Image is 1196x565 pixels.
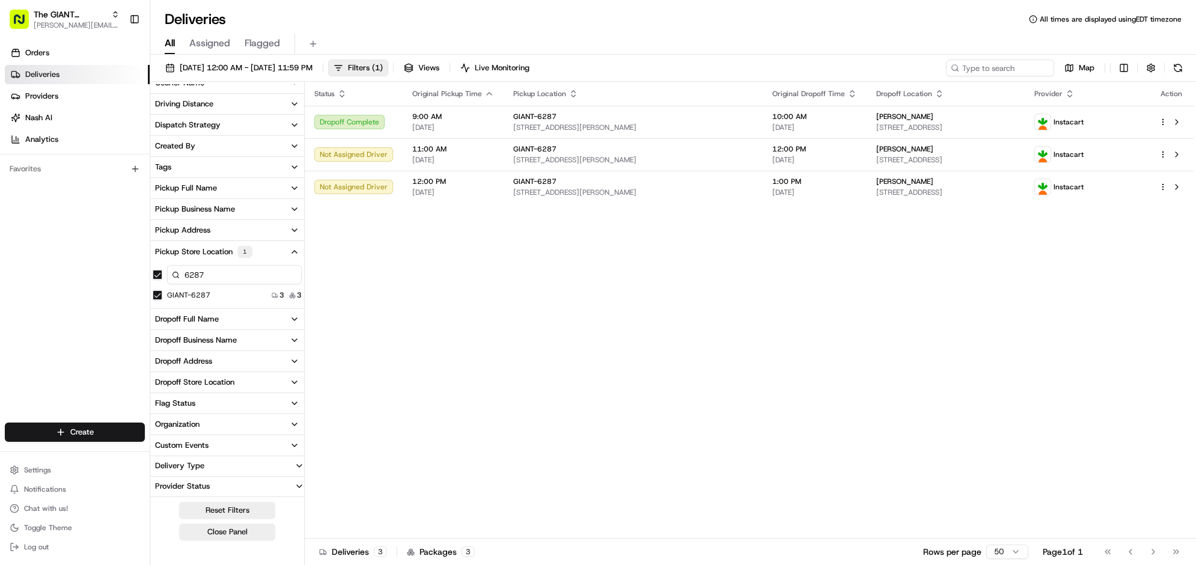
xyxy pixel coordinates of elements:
button: Notifications [5,481,145,498]
img: 1736555255976-a54dd68f-1ca7-489b-9aae-adbdc363a1c4 [12,221,34,243]
span: GIANT-6287 [513,112,557,121]
button: Provider Status [150,477,304,496]
span: Create [70,427,94,438]
span: [STREET_ADDRESS] [876,123,1015,132]
span: [STREET_ADDRESS][PERSON_NAME] [513,188,753,197]
span: All times are displayed using EDT timezone [1040,14,1182,24]
div: Page 1 of 1 [1043,546,1083,558]
span: Knowledge Base [24,281,92,293]
button: Refresh [1170,60,1186,76]
span: Pylon [120,310,145,319]
p: Rows per page [923,546,981,558]
span: [PERSON_NAME] [876,112,933,121]
a: 📗Knowledge Base [7,276,97,298]
span: 12:00 PM [412,177,494,186]
span: [DATE] [412,188,494,197]
div: Tags [155,162,171,173]
div: Organization [155,419,200,430]
span: Notifications [24,484,66,494]
button: Organization [150,414,304,435]
button: Create [5,423,145,442]
span: [STREET_ADDRESS] [876,188,1015,197]
div: Created By [155,141,195,151]
div: Flag Status [155,398,195,409]
button: Reset Filters [179,502,275,519]
div: Driving Distance [155,99,213,109]
span: Status [314,89,335,99]
span: [STREET_ADDRESS][PERSON_NAME] [513,155,753,165]
div: 📗 [12,282,22,292]
span: Settings [24,465,51,475]
a: Orders [5,43,150,63]
span: Flagged [245,36,280,50]
button: Chat with us! [5,500,145,517]
button: Dropoff Business Name [150,330,304,350]
input: Type to search [946,60,1054,76]
button: Pickup Address [150,220,304,240]
div: Deliveries [319,546,387,558]
button: The GIANT Company [34,8,106,20]
button: Settings [5,462,145,478]
div: Action [1159,89,1184,99]
a: Nash AI [5,108,150,127]
div: Dispatch Strategy [155,120,221,130]
button: Dispatch Strategy [150,115,304,135]
div: Dropoff Full Name [155,314,219,325]
span: GIANT-6287 [513,177,557,186]
span: Instacart [1054,150,1084,159]
div: Provider Status [150,481,215,492]
span: 11:00 AM [412,144,494,154]
span: [DATE] [412,155,494,165]
button: Driving Distance [150,94,304,114]
button: [PERSON_NAME][EMAIL_ADDRESS][DOMAIN_NAME] [34,20,120,30]
span: Deliveries [25,69,59,80]
button: Pickup Business Name [150,199,304,219]
a: Powered byPylon [85,310,145,319]
div: Dropoff Address [155,356,212,367]
button: Pickup Full Name [150,178,304,198]
button: Custom Events [150,435,304,456]
a: Providers [5,87,150,106]
span: 10:00 AM [772,112,857,121]
span: 9:00 AM [412,112,494,121]
span: [DATE] [412,123,494,132]
button: Live Monitoring [455,60,535,76]
span: [PERSON_NAME] [876,144,933,154]
h1: Deliveries [165,10,226,29]
span: [DATE] [772,188,857,197]
span: Nash AI [25,112,52,123]
span: ( 1 ) [372,63,383,73]
span: Orders [25,47,49,58]
div: Pickup Full Name [155,183,217,194]
span: [PERSON_NAME] [876,177,933,186]
span: Live Monitoring [475,63,529,73]
span: Views [418,63,439,73]
span: Instacart [1054,117,1084,127]
span: Provider [1034,89,1063,99]
span: Pickup Location [513,89,566,99]
button: Delivery Type [150,456,304,475]
a: Analytics [5,130,150,149]
button: Tags [150,157,304,177]
div: 1 [237,246,252,258]
button: Dropoff Address [150,351,304,371]
input: Clear [31,184,198,197]
span: Analytics [25,134,58,145]
div: Start new chat [41,221,197,233]
button: Start new chat [204,225,219,239]
label: GIANT-6287 [167,290,210,300]
p: Welcome 👋 [12,154,219,174]
div: 3 [462,546,475,557]
div: Pickup Store Location [155,246,252,258]
div: 💻 [102,282,111,292]
span: Original Dropoff Time [772,89,845,99]
button: Pickup Store Location1 [150,241,304,263]
span: Providers [25,91,58,102]
button: Dropoff Store Location [150,372,304,392]
div: Custom Events [155,440,209,451]
span: [STREET_ADDRESS][PERSON_NAME] [513,123,753,132]
span: Map [1079,63,1094,73]
span: [STREET_ADDRESS] [876,155,1015,165]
